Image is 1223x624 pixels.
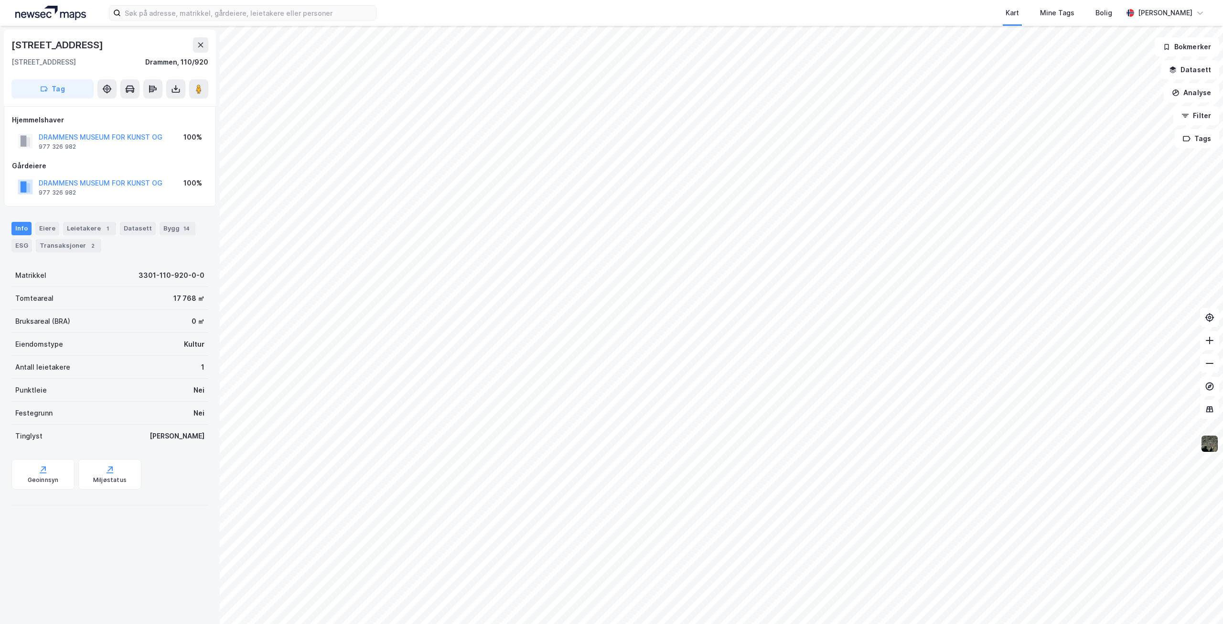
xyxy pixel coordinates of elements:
button: Datasett [1161,60,1219,79]
div: Eiere [35,222,59,235]
div: Bruksareal (BRA) [15,316,70,327]
button: Tag [11,79,94,99]
div: Miljøstatus [93,476,127,484]
div: Bolig [1095,7,1112,19]
div: [PERSON_NAME] [150,430,204,442]
div: 1 [201,361,204,373]
div: 100% [183,131,202,143]
div: Info [11,222,32,235]
div: 14 [182,224,192,233]
div: Eiendomstype [15,339,63,350]
div: ESG [11,239,32,252]
button: Bokmerker [1155,37,1219,56]
div: Transaksjoner [36,239,101,252]
div: [STREET_ADDRESS] [11,56,76,68]
div: 3301-110-920-0-0 [139,270,204,281]
button: Tags [1175,129,1219,148]
button: Filter [1173,106,1219,125]
div: 0 ㎡ [192,316,204,327]
div: 17 768 ㎡ [173,293,204,304]
iframe: Chat Widget [1175,578,1223,624]
div: Kultur [184,339,204,350]
div: [PERSON_NAME] [1138,7,1192,19]
div: Mine Tags [1040,7,1074,19]
div: Tomteareal [15,293,54,304]
button: Analyse [1164,83,1219,102]
div: Bygg [160,222,195,235]
img: 9k= [1201,435,1219,453]
div: Punktleie [15,384,47,396]
div: 977 326 982 [39,189,76,197]
div: Kontrollprogram for chat [1175,578,1223,624]
div: Antall leietakere [15,361,70,373]
div: Drammen, 110/920 [145,56,208,68]
div: Datasett [120,222,156,235]
div: Matrikkel [15,270,46,281]
div: Kart [1006,7,1019,19]
div: 2 [88,241,97,251]
div: Tinglyst [15,430,43,442]
div: Hjemmelshaver [12,114,208,126]
div: Geoinnsyn [28,476,59,484]
div: Festegrunn [15,407,53,419]
img: logo.a4113a55bc3d86da70a041830d287a7e.svg [15,6,86,20]
div: 977 326 982 [39,143,76,151]
input: Søk på adresse, matrikkel, gårdeiere, leietakere eller personer [121,6,376,20]
div: [STREET_ADDRESS] [11,37,105,53]
div: Leietakere [63,222,116,235]
div: 1 [103,224,112,233]
div: Gårdeiere [12,160,208,172]
div: Nei [193,384,204,396]
div: Nei [193,407,204,419]
div: 100% [183,177,202,189]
